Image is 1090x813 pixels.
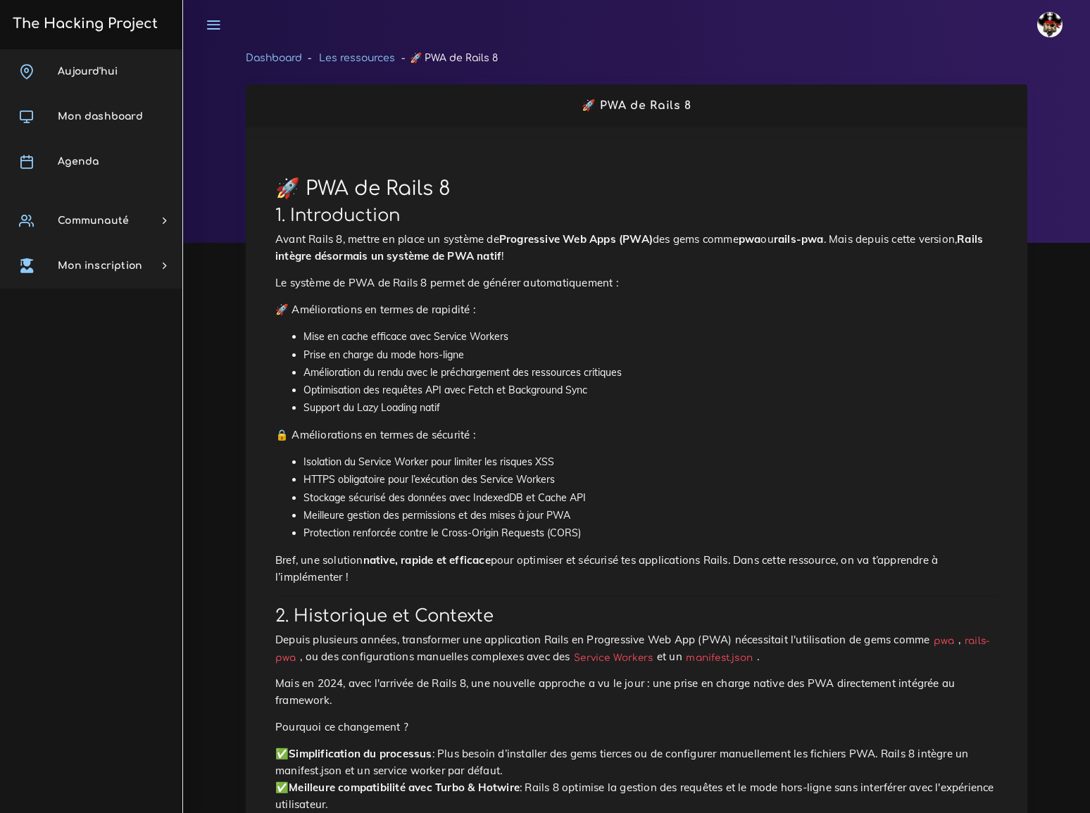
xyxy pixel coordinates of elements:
li: Protection renforcée contre le Cross-Origin Requests (CORS) [303,524,998,542]
p: Bref, une solution pour optimiser et sécurisé tes applications Rails. Dans cette ressource, on va... [275,552,998,586]
li: HTTPS obligatoire pour l’exécution des Service Workers [303,471,998,489]
h1: 🚀 PWA de Rails 8 [275,177,998,201]
li: Prise en charge du mode hors-ligne [303,346,998,364]
li: Optimisation des requêtes API avec Fetch et Background Sync [303,382,998,399]
p: Depuis plusieurs années, transformer une application Rails en Progressive Web App (PWA) nécessita... [275,631,998,665]
strong: native, rapide et efficace [363,553,491,567]
h2: 1. Introduction [275,206,998,226]
li: Support du Lazy Loading natif [303,399,998,417]
h2: 🚀 PWA de Rails 8 [261,99,1013,113]
p: 🚀 Améliorations en termes de rapidité : [275,301,998,318]
li: Mise en cache efficace avec Service Workers [303,328,998,346]
p: 🔒 Améliorations en termes de sécurité : [275,427,998,443]
li: Meilleure gestion des permissions et des mises à jour PWA [303,507,998,524]
strong: Simplification du processus [289,747,432,760]
span: Agenda [58,156,99,167]
code: Service Workers [570,650,657,665]
li: 🚀 PWA de Rails 8 [395,49,497,67]
span: Communauté [58,215,129,226]
a: Les ressources [319,53,395,63]
strong: rails-pwa [774,232,824,246]
span: Mon inscription [58,260,142,271]
strong: Meilleure compatibilité avec Turbo & Hotwire [289,781,520,794]
code: manifest.json [682,650,757,665]
li: Amélioration du rendu avec le préchargement des ressources critiques [303,364,998,382]
p: Le système de PWA de Rails 8 permet de générer automatiquement : [275,275,998,291]
span: Aujourd'hui [58,66,118,77]
h3: The Hacking Project [8,16,158,32]
code: pwa [929,634,958,648]
span: Mon dashboard [58,111,143,122]
li: Isolation du Service Worker pour limiter les risques XSS [303,453,998,471]
p: Mais en 2024, avec l'arrivée de Rails 8, une nouvelle approche a vu le jour : une prise en charge... [275,675,998,709]
h2: 2. Historique et Contexte [275,606,998,626]
strong: Progressive Web Apps (PWA) [499,232,653,246]
strong: pwa [739,232,761,246]
p: Pourquoi ce changement ? [275,719,998,736]
a: Dashboard [246,53,302,63]
img: avatar [1037,12,1063,37]
p: Avant Rails 8, mettre en place un système de des gems comme ou . Mais depuis cette version, ! [275,231,998,265]
li: Stockage sécurisé des données avec IndexedDB et Cache API [303,489,998,507]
